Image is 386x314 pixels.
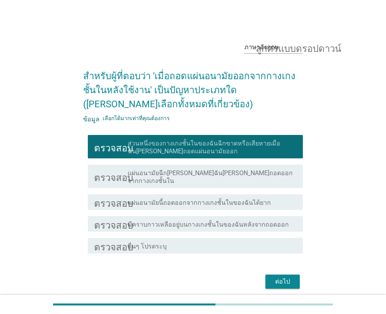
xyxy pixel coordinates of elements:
[94,219,133,229] font: ตรวจสอบ
[265,275,300,289] button: ต่อไป
[275,278,290,285] font: ต่อไป
[244,43,279,51] font: ภาษาอังกฤษ
[256,43,341,52] font: ลูกศรแบบดรอปดาวน์
[128,243,167,250] font: อื่นๆ โปรดระบุ
[83,71,295,110] font: สำหรับผู้ที่ตอบว่า 'เมื่อถอดแผ่นอนามัยออกจากกางเกงชั้นในหลังใช้งาน' เป็นปัญหาประเภทใด ([PERSON_NA...
[103,115,170,121] font: เลือกได้มากเท่าที่คุณต้องการ
[94,142,133,151] font: ตรวจสอบ
[128,221,289,228] font: มีคราบกาวเหลืออยู่บนกางเกงชั้นในของฉันหลังจากถอดออก
[128,199,271,206] font: แผ่นอนามัยนี้ถอดออกจากกางเกงชั้นในของฉันได้ยาก
[94,241,133,250] font: ตรวจสอบ
[83,115,100,121] font: ข้อมูล
[94,172,133,181] font: ตรวจสอบ
[94,197,133,207] font: ตรวจสอบ
[128,169,293,184] font: แผ่นอนามัยฉีก[PERSON_NAME]ฉัน[PERSON_NAME]ถอดออกจากกางเกงชั้นใน
[128,140,280,155] font: ส่วนหนึ่งของกางเกงชั้นในของฉันฉีกขาดหรือเสียหายเมื่อฉัน[PERSON_NAME]ถอดแผ่นอนามัยออก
